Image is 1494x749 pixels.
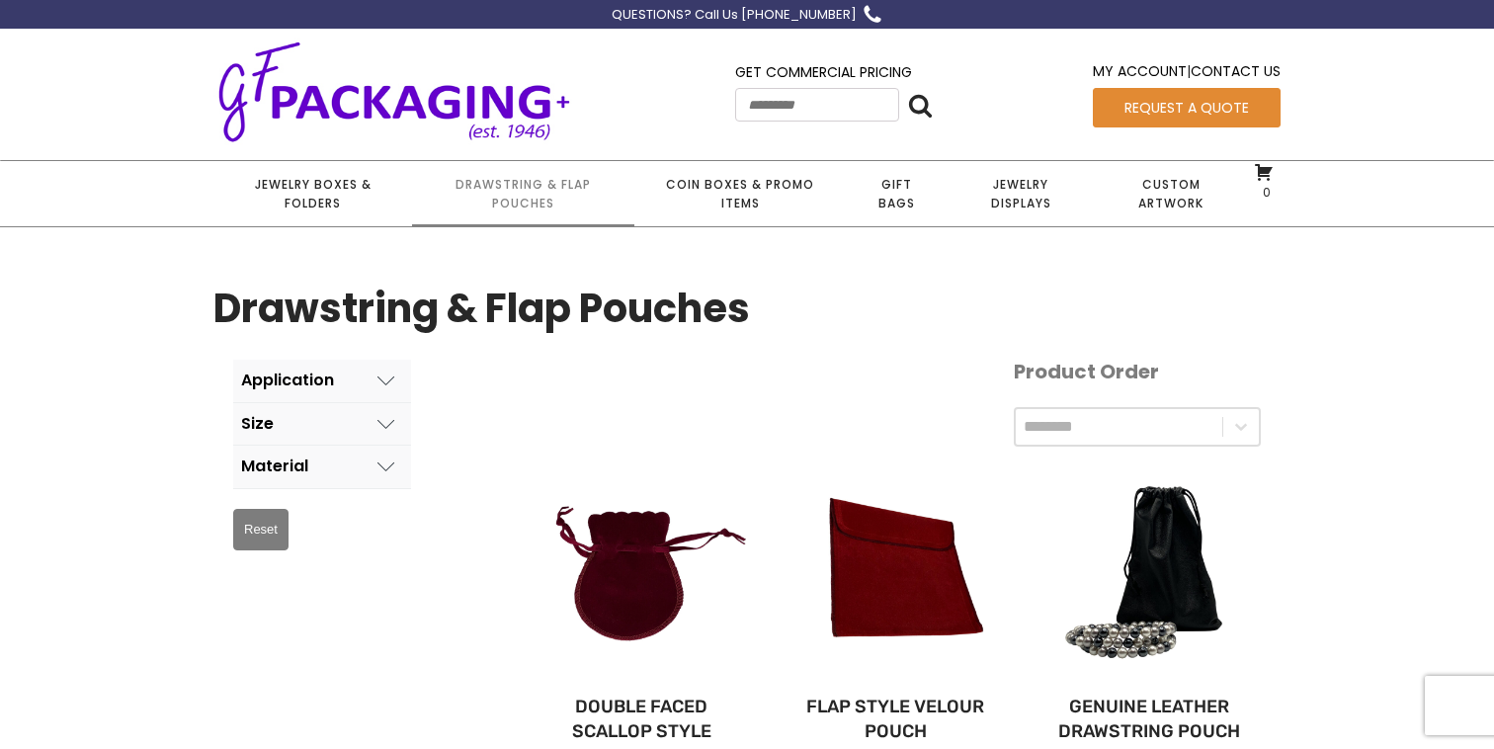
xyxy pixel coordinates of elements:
[1093,60,1281,87] div: |
[213,38,575,145] img: GF Packaging + - Established 1946
[241,458,308,475] div: Material
[1254,162,1274,200] a: 0
[1094,161,1247,226] a: Custom Artwork
[412,161,633,226] a: Drawstring & Flap Pouches
[948,161,1094,226] a: Jewelry Displays
[634,161,846,226] a: Coin Boxes & Promo Items
[1258,184,1271,201] span: 0
[213,161,412,226] a: Jewelry Boxes & Folders
[846,161,948,226] a: Gift Bags
[612,5,857,26] div: QUESTIONS? Call Us [PHONE_NUMBER]
[241,372,334,389] div: Application
[1053,695,1244,744] a: Genuine Leather Drawstring Pouch
[1191,61,1281,81] a: Contact Us
[800,695,991,744] a: Flap Style Velour Pouch
[241,415,274,433] div: Size
[233,360,411,402] button: Application
[1093,61,1187,81] a: My Account
[233,403,411,446] button: Size
[735,62,912,82] a: Get Commercial Pricing
[213,277,750,340] h1: Drawstring & Flap Pouches
[233,446,411,488] button: Material
[1093,88,1281,127] a: Request a Quote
